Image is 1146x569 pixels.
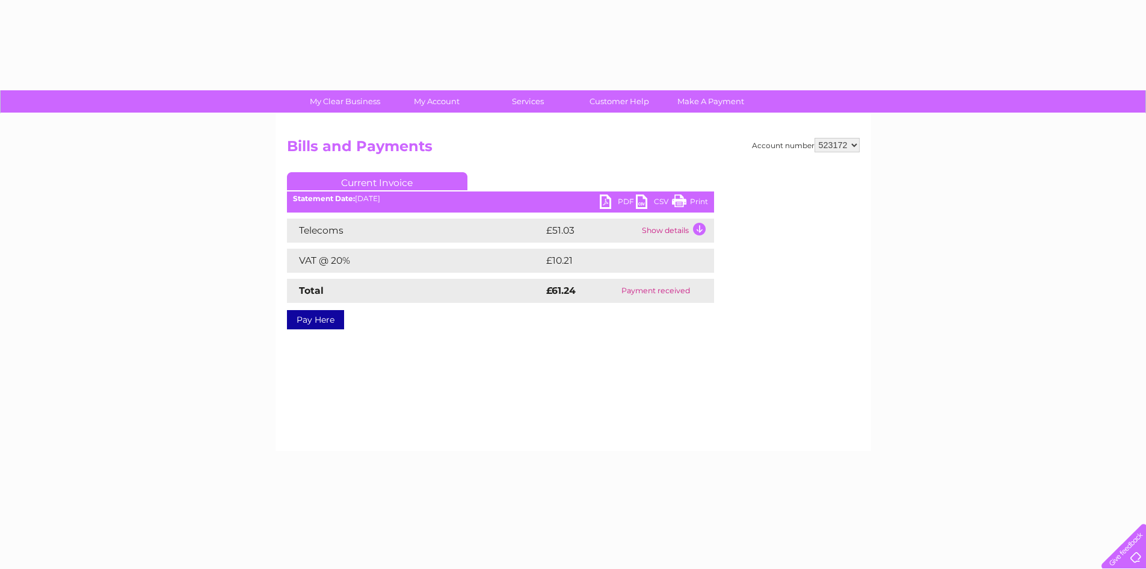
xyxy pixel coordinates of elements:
strong: Total [299,285,324,296]
td: £10.21 [543,249,688,273]
div: Account number [752,138,860,152]
a: PDF [600,194,636,212]
a: My Clear Business [295,90,395,113]
td: Show details [639,219,714,243]
a: My Account [387,90,486,113]
a: Pay Here [287,310,344,329]
td: Telecoms [287,219,543,243]
td: £51.03 [543,219,639,243]
b: Statement Date: [293,194,355,203]
a: Print [672,194,708,212]
td: Payment received [598,279,713,303]
a: Customer Help [570,90,669,113]
a: Make A Payment [661,90,760,113]
h2: Bills and Payments [287,138,860,161]
a: Current Invoice [287,172,467,190]
strong: £61.24 [546,285,576,296]
a: Services [478,90,578,113]
td: VAT @ 20% [287,249,543,273]
a: CSV [636,194,672,212]
div: [DATE] [287,194,714,203]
